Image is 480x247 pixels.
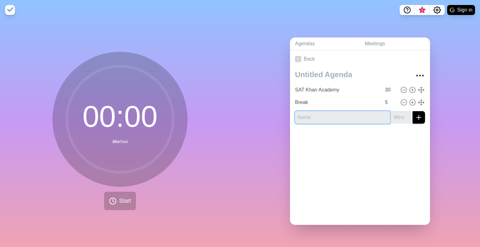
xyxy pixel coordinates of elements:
button: More [414,69,426,82]
button: Start [104,192,136,210]
input: Mins [382,96,397,109]
a: Meetings [360,37,430,50]
img: google logo [450,7,455,12]
button: Settings [430,5,445,15]
button: What’s new [415,5,430,15]
img: timeblocks logo [5,5,15,15]
input: Name [295,111,390,124]
a: Back [290,50,430,68]
input: Name [292,96,381,109]
a: Agendas [290,37,360,50]
input: Name [292,84,381,96]
span: 3 [420,8,425,13]
button: Sign in [447,5,475,15]
span: Start [119,197,131,205]
input: Mins [382,84,397,96]
button: Help [400,5,415,15]
input: Mins [391,111,411,124]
